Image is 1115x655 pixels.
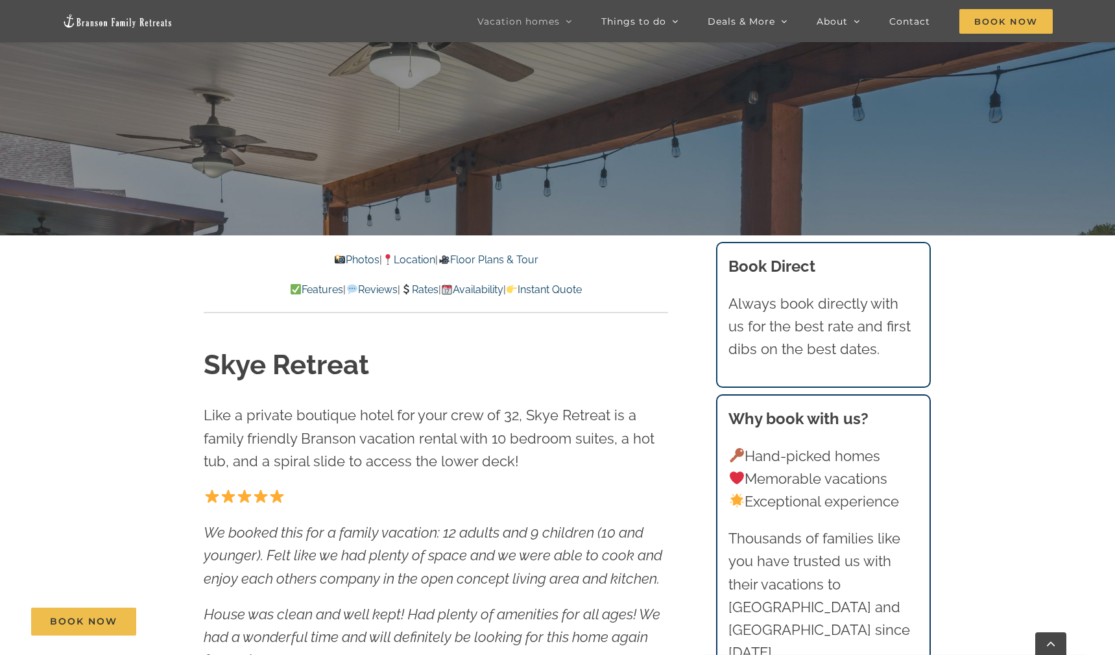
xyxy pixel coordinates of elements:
img: Branson Family Retreats Logo [62,14,173,29]
p: | | | | [204,281,668,298]
span: Things to do [601,17,666,26]
a: Floor Plans & Tour [438,254,538,266]
span: Deals & More [708,17,775,26]
p: Hand-picked homes Memorable vacations Exceptional experience [728,445,918,514]
span: Contact [889,17,930,26]
b: Book Direct [728,257,815,276]
a: Location [382,254,435,266]
img: 📆 [442,284,452,294]
span: Book Now [959,9,1053,34]
img: 📍 [383,254,393,265]
img: 🔑 [730,448,744,462]
span: Book Now [50,616,117,627]
img: ✅ [291,284,301,294]
a: Reviews [346,283,397,296]
img: 👉 [507,284,517,294]
h1: Skye Retreat [204,346,668,385]
a: Photos [334,254,379,266]
span: Vacation homes [477,17,560,26]
img: ⭐️ [237,489,252,503]
a: Features [290,283,343,296]
img: 💬 [347,284,357,294]
a: Book Now [31,608,136,636]
img: 📸 [335,254,345,265]
a: Instant Quote [506,283,582,296]
img: ⭐️ [254,489,268,503]
img: 🎥 [439,254,450,265]
em: We booked this for a family vacation: 12 adults and 9 children (10 and younger). Felt like we had... [204,524,662,586]
span: About [817,17,848,26]
img: ❤️ [730,471,744,485]
p: | | [204,252,668,268]
img: ⭐️ [270,489,284,503]
a: Rates [400,283,438,296]
a: Availability [441,283,503,296]
img: 🌟 [730,494,744,508]
img: ⭐️ [205,489,219,503]
span: Like a private boutique hotel for your crew of 32, Skye Retreat is a family friendly Branson vaca... [204,407,654,469]
img: ⭐️ [221,489,235,503]
p: Always book directly with us for the best rate and first dibs on the best dates. [728,292,918,361]
img: 💲 [401,284,411,294]
h3: Why book with us? [728,407,918,431]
